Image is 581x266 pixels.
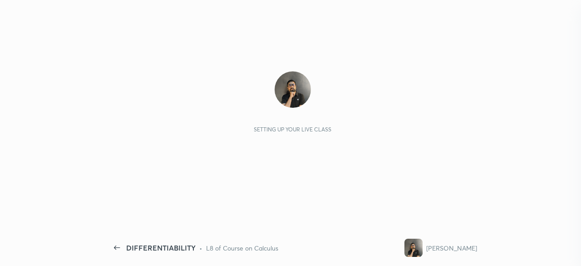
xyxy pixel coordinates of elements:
[199,243,202,253] div: •
[426,243,477,253] div: [PERSON_NAME]
[126,242,196,253] div: DIFFERENTIABILITY
[275,71,311,108] img: 518721ee46394fa1bc4d5539d7907d7d.jpg
[254,126,331,133] div: Setting up your live class
[206,243,278,253] div: L8 of Course on Calculus
[404,239,423,257] img: 518721ee46394fa1bc4d5539d7907d7d.jpg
